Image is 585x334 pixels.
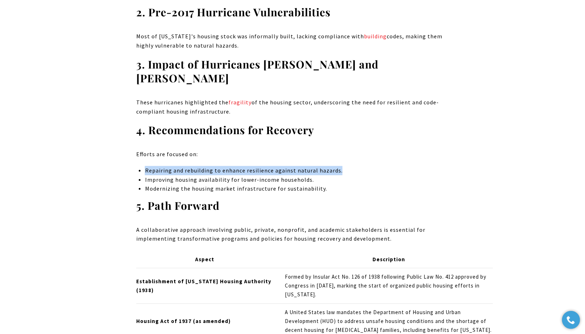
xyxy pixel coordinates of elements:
[136,150,198,157] span: Efforts are focused on:
[136,122,314,137] strong: 4. Recommendations for Recovery
[136,5,331,19] strong: 2. Pre-2017 Hurricane Vulnerabilities
[136,98,439,115] span: of the housing sector, underscoring the need for resilient and code-compliant housing infrastruct...
[145,166,342,174] span: Repairing and rebuilding to enhance resilience against natural hazards.
[228,98,252,105] a: fragility - open in a new tab
[195,256,214,262] strong: Aspect
[364,33,387,40] a: building - open in a new tab
[228,98,252,105] span: fragility
[136,317,231,324] strong: Housing Act of 1937 (as amended)
[136,226,425,242] span: A collaborative approach involving public, private, nonprofit, and academic stakeholders is essen...
[279,268,492,303] td: Formed by Insular Act No. 126 of 1938 following Public Law No. 412 approved by Congress in [DATE]...
[136,57,379,85] strong: 3. Impact of Hurricanes [PERSON_NAME] and [PERSON_NAME]
[136,278,271,293] strong: Establishment of [US_STATE] Housing Authority (1938)
[136,98,228,105] span: These hurricanes highlighted the
[145,185,327,192] span: Modernizing the housing market infrastructure for sustainability.
[136,198,220,212] strong: 5. Path Forward
[145,176,314,183] span: Improving housing availability for lower-income households.
[136,33,442,49] span: Most of [US_STATE]'s housing stock was informally built, lacking compliance with codes, making th...
[372,256,405,262] strong: Description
